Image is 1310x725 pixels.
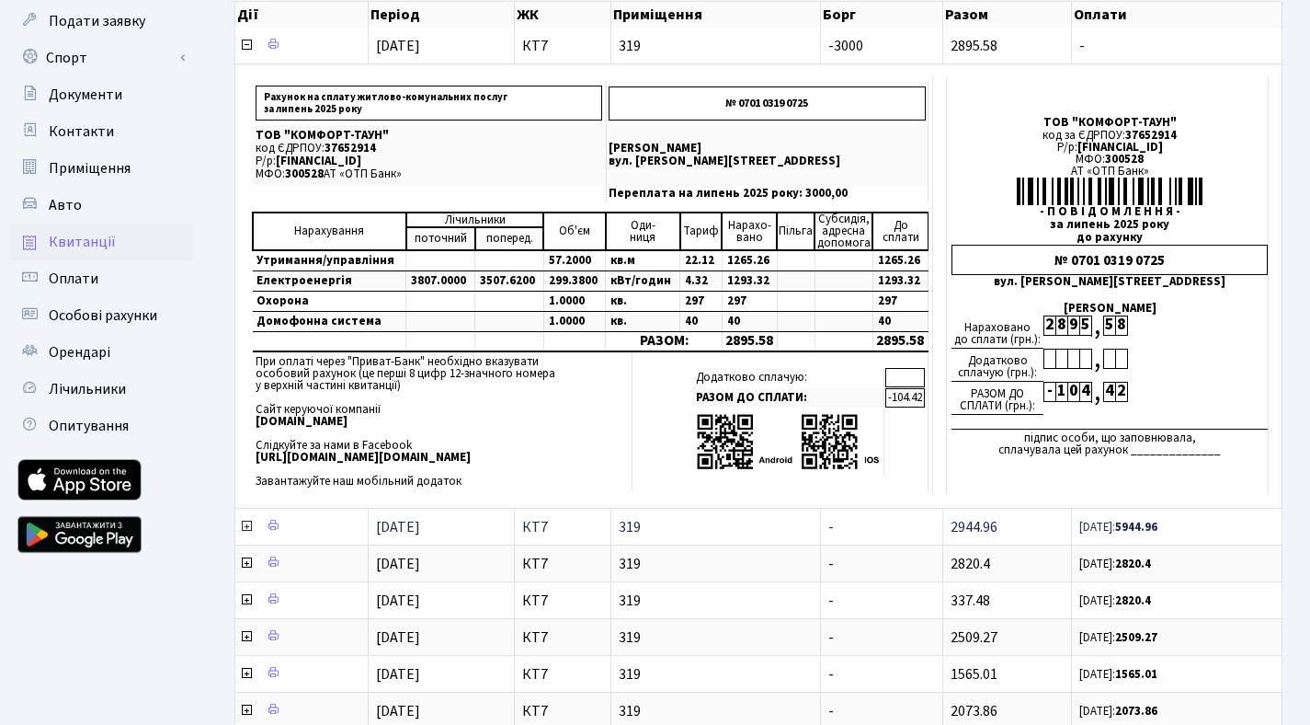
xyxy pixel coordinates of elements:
[49,232,116,252] span: Квитанції
[376,36,420,56] span: [DATE]
[1079,39,1274,53] span: -
[1115,703,1157,719] b: 2073.86
[696,412,880,472] img: apps-qrcodes.png
[1079,519,1157,535] small: [DATE]:
[276,153,361,169] span: [FINANCIAL_ID]
[609,143,926,155] p: [PERSON_NAME]
[692,368,884,387] td: Додатково сплачую:
[951,382,1043,415] div: РАЗОМ ДО СПЛАТИ (грн.):
[951,117,1268,129] div: ТОВ "КОМФОРТ-ТАУН"
[49,379,126,399] span: Лічильники
[49,158,131,178] span: Приміщення
[49,416,129,436] span: Опитування
[1077,139,1163,155] span: [FINANCIAL_ID]
[1125,127,1177,144] span: 37652914
[777,213,814,250] td: Пільга
[1079,666,1157,683] small: [DATE]:
[1115,556,1151,572] b: 2820.4
[1091,349,1103,370] div: ,
[1067,382,1079,402] div: 0
[9,3,193,40] a: Подати заявку
[543,213,605,250] td: Об'єм
[609,188,926,200] p: Переплата на липень 2025 року: 3000,00
[951,316,1043,349] div: Нараховано до сплати (грн.):
[1091,316,1103,337] div: ,
[1043,316,1055,336] div: 2
[828,591,834,611] span: -
[522,520,602,535] span: КТ7
[515,2,610,28] th: ЖК
[1115,382,1127,402] div: 2
[619,593,813,608] span: 319
[522,593,602,608] span: КТ7
[253,213,406,250] td: Нарахування
[1079,316,1091,336] div: 5
[821,2,943,28] th: Борг
[828,554,834,574] span: -
[9,224,193,260] a: Квитанції
[376,627,420,648] span: [DATE]
[49,305,157,326] span: Особові рахунки
[376,554,420,574] span: [DATE]
[872,292,928,312] td: 297
[606,250,680,271] td: кв.м
[235,2,369,28] th: Дії
[49,11,145,31] span: Подати заявку
[951,701,997,721] span: 2073.86
[872,271,928,292] td: 1293.32
[406,227,475,250] td: поточний
[1115,593,1151,609] b: 2820.4
[376,664,420,685] span: [DATE]
[376,701,420,721] span: [DATE]
[9,113,193,150] a: Контакти
[253,312,406,332] td: Домофонна система
[951,219,1268,231] div: за липень 2025 року
[951,664,997,685] span: 1565.01
[522,704,602,719] span: КТ7
[606,213,680,250] td: Оди- ниця
[9,408,193,444] a: Опитування
[814,213,872,250] td: Субсидія, адресна допомога
[619,39,813,53] span: 319
[543,312,605,332] td: 1.0000
[1103,316,1115,336] div: 5
[722,292,777,312] td: 297
[1079,703,1157,719] small: [DATE]:
[253,250,406,271] td: Утримання/управління
[722,312,777,332] td: 40
[406,213,544,227] td: Лічильники
[619,704,813,719] span: 319
[1043,382,1055,402] div: -
[619,667,813,682] span: 319
[1105,151,1144,167] span: 300528
[475,271,544,292] td: 3507.6200
[680,312,722,332] td: 40
[1079,593,1151,609] small: [DATE]:
[49,269,98,289] span: Оплати
[885,388,925,408] td: -104.42
[680,292,722,312] td: 297
[828,627,834,648] span: -
[1115,519,1157,535] b: 5944.96
[951,245,1268,275] div: № 0701 0319 0725
[951,349,1043,382] div: Додатково сплачую (грн.):
[606,292,680,312] td: кв.
[253,271,406,292] td: Електроенергія
[1115,666,1157,683] b: 1565.01
[522,39,602,53] span: КТ7
[609,86,926,121] p: № 0701 0319 0725
[475,227,544,250] td: поперед.
[256,130,602,142] p: ТОВ "КОМФОРТ-ТАУН"
[522,557,602,571] span: КТ7
[951,232,1268,244] div: до рахунку
[722,271,777,292] td: 1293.32
[369,2,516,28] th: Період
[951,276,1268,288] div: вул. [PERSON_NAME][STREET_ADDRESS]
[406,271,475,292] td: 3807.0000
[872,312,928,332] td: 40
[951,429,1268,456] div: підпис особи, що заповнювала, сплачувала цей рахунок ______________
[692,388,884,408] td: РАЗОМ ДО СПЛАТИ:
[256,413,347,430] b: [DOMAIN_NAME]
[680,271,722,292] td: 4.32
[951,303,1268,315] div: [PERSON_NAME]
